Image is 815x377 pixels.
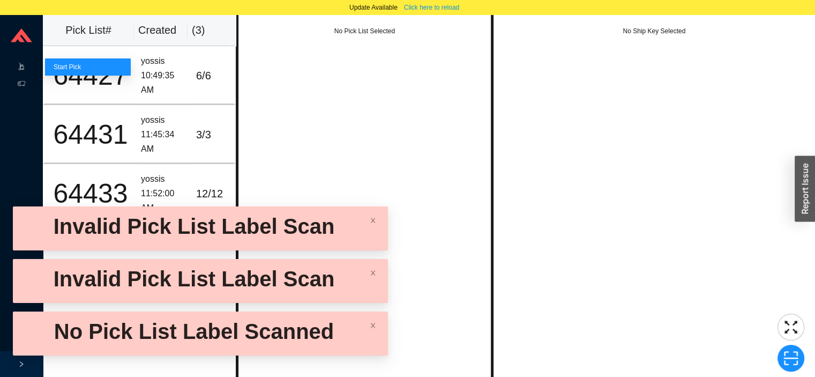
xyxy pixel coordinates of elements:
span: close [370,270,376,276]
div: yossis [141,172,188,187]
div: 10:49:35 AM [141,69,188,97]
span: close [370,217,376,224]
div: 6 / 6 [196,67,230,85]
div: Invalid Pick List Label Scan [21,213,367,240]
div: 11:45:34 AM [141,128,188,156]
span: close [370,322,376,329]
div: 64431 [49,121,132,148]
div: ( 3 ) [192,21,226,39]
div: Invalid Pick List Label Scan [21,265,367,292]
div: yossis [141,54,188,69]
th: Created [134,15,188,46]
span: fullscreen [778,319,804,335]
div: 12 / 12 [196,185,230,203]
div: 3 / 3 [196,126,230,144]
th: Pick List# [43,15,134,46]
button: fullscreen [777,314,804,341]
a: Start Pick [54,63,81,71]
div: No Ship Key Selected [494,26,815,36]
div: 64427 [49,62,132,89]
div: No Pick List Label Scanned [21,318,367,345]
div: 11:52:00 AM [141,187,188,215]
button: scan [777,345,804,372]
span: Click here to reload [404,2,459,13]
span: scan [778,350,804,366]
div: yossis [141,113,188,128]
div: No Pick List Selected [238,26,490,36]
div: 64433 [49,180,132,207]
